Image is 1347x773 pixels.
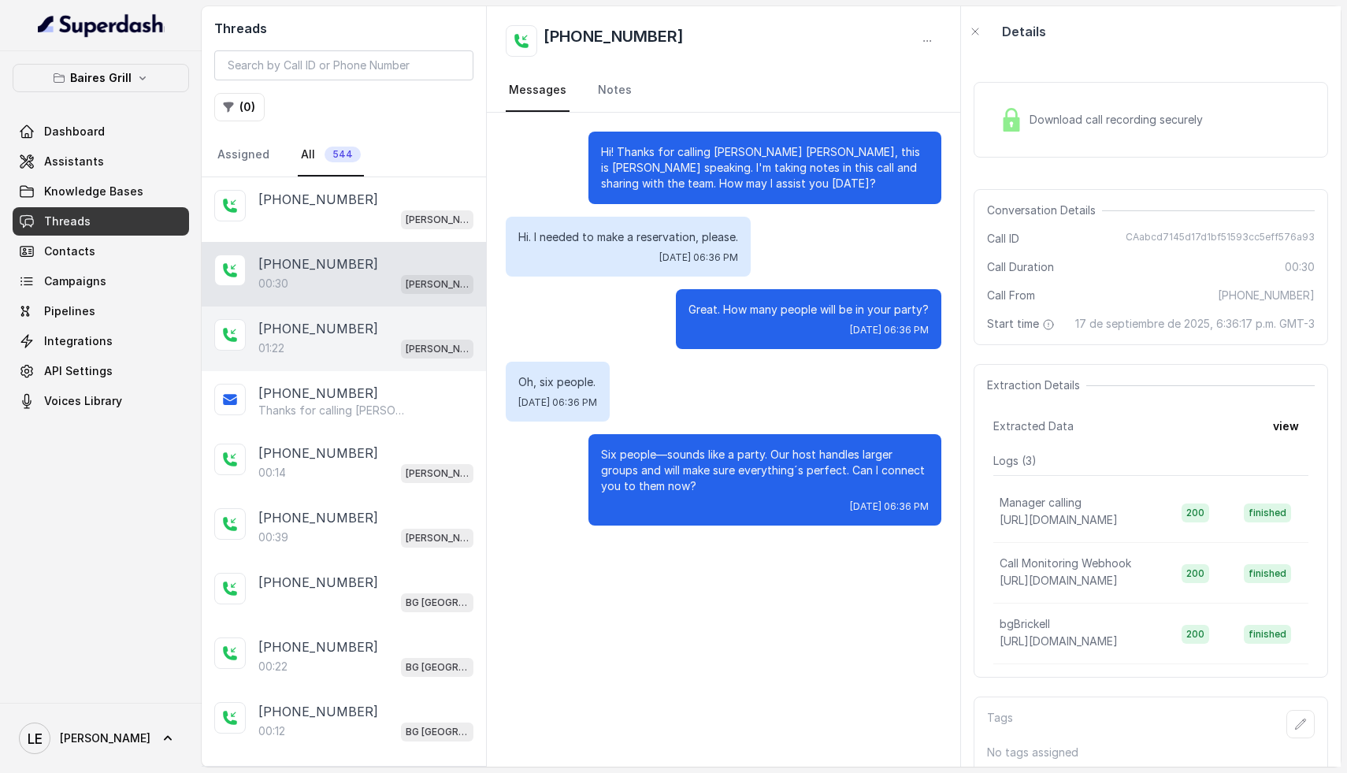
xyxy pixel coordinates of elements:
p: [PHONE_NUMBER] [258,637,378,656]
text: LE [28,730,43,747]
span: [URL][DOMAIN_NAME] [1000,634,1118,648]
p: Tags [987,710,1013,738]
p: [PHONE_NUMBER] [258,384,378,403]
p: 01:22 [258,340,284,356]
span: Knowledge Bases [44,184,143,199]
span: Integrations [44,333,113,349]
span: Conversation Details [987,203,1102,218]
a: API Settings [13,357,189,385]
span: finished [1244,625,1291,644]
p: 00:14 [258,465,286,481]
p: bgBrickell [1000,616,1050,632]
p: [PHONE_NUMBER] [258,255,378,273]
p: [PERSON_NAME] [406,466,469,481]
a: [PERSON_NAME] [13,716,189,760]
span: Call From [987,288,1035,303]
p: [PHONE_NUMBER] [258,190,378,209]
p: [PERSON_NAME] [406,277,469,292]
p: [PERSON_NAME] [406,341,469,357]
p: BG [GEOGRAPHIC_DATA] [406,660,469,675]
p: [PHONE_NUMBER] [258,508,378,527]
span: finished [1244,504,1291,522]
p: No tags assigned [987,745,1315,760]
p: Great. How many people will be in your party? [688,302,929,318]
span: [DATE] 06:36 PM [659,251,738,264]
span: Extracted Data [993,418,1074,434]
p: [PERSON_NAME] [406,212,469,228]
nav: Tabs [214,134,473,177]
span: Call Duration [987,259,1054,275]
p: [PHONE_NUMBER] [258,702,378,721]
p: Hi! Thanks for calling [PERSON_NAME] [PERSON_NAME], this is [PERSON_NAME] speaking. I'm taking no... [601,144,929,191]
span: CAabcd7145d17d1bf51593cc5eff576a93 [1126,231,1315,247]
p: 00:22 [258,659,288,675]
button: view [1264,412,1308,440]
p: [PHONE_NUMBER] [258,319,378,338]
a: Integrations [13,327,189,355]
span: 200 [1182,504,1209,522]
img: light.svg [38,13,165,38]
a: Notes [595,69,635,112]
p: [PHONE_NUMBER] [258,444,378,463]
a: Voices Library [13,387,189,415]
span: [DATE] 06:36 PM [518,396,597,409]
p: Manager calling [1000,495,1082,511]
span: finished [1244,564,1291,583]
span: Pipelines [44,303,95,319]
p: Call Monitoring Webhook [1000,556,1131,571]
button: (0) [214,93,265,121]
span: [PHONE_NUMBER] [1218,288,1315,303]
p: Details [1002,22,1046,41]
button: Baires Grill [13,64,189,92]
span: 00:30 [1285,259,1315,275]
span: Start time [987,316,1058,332]
img: Lock Icon [1000,108,1023,132]
span: [DATE] 06:36 PM [850,500,929,513]
span: [URL][DOMAIN_NAME] [1000,574,1118,587]
p: Oh, six people. [518,374,597,390]
h2: Threads [214,19,473,38]
span: Extraction Details [987,377,1086,393]
a: Threads [13,207,189,236]
p: Hi. I needed to make a reservation, please. [518,229,738,245]
nav: Tabs [506,69,942,112]
a: Assigned [214,134,273,177]
span: [PERSON_NAME] [60,730,150,746]
a: Contacts [13,237,189,266]
span: Call ID [987,231,1019,247]
a: Messages [506,69,570,112]
span: [DATE] 06:36 PM [850,324,929,336]
p: [PHONE_NUMBER] [258,573,378,592]
input: Search by Call ID or Phone Number [214,50,473,80]
span: Threads [44,214,91,229]
a: Knowledge Bases [13,177,189,206]
span: 17 de septiembre de 2025, 6:36:17 p.m. GMT-3 [1075,316,1315,332]
a: Assistants [13,147,189,176]
span: API Settings [44,363,113,379]
p: 00:39 [258,530,288,545]
p: 00:12 [258,723,285,739]
p: BG [GEOGRAPHIC_DATA] [406,724,469,740]
span: Assistants [44,154,104,169]
p: Logs ( 3 ) [993,453,1308,469]
span: 200 [1182,625,1209,644]
span: Dashboard [44,124,105,139]
p: Baires Grill [70,69,132,87]
p: BG [GEOGRAPHIC_DATA] [406,595,469,611]
span: Download call recording securely [1030,112,1209,128]
h2: [PHONE_NUMBER] [544,25,684,57]
a: All544 [298,134,364,177]
span: [URL][DOMAIN_NAME] [1000,513,1118,526]
span: Contacts [44,243,95,259]
a: Dashboard [13,117,189,146]
a: Campaigns [13,267,189,295]
p: [PERSON_NAME] [406,530,469,546]
span: 200 [1182,564,1209,583]
a: Pipelines [13,297,189,325]
p: Thanks for calling [PERSON_NAME] Grill Brickell! Need directions? [URL][DOMAIN_NAME] Call managed... [258,403,410,418]
p: Six people—sounds like a party. Our host handles larger groups and will make sure everything´s pe... [601,447,929,494]
span: Voices Library [44,393,122,409]
p: 00:30 [258,276,288,292]
span: Campaigns [44,273,106,289]
span: 544 [325,147,361,162]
